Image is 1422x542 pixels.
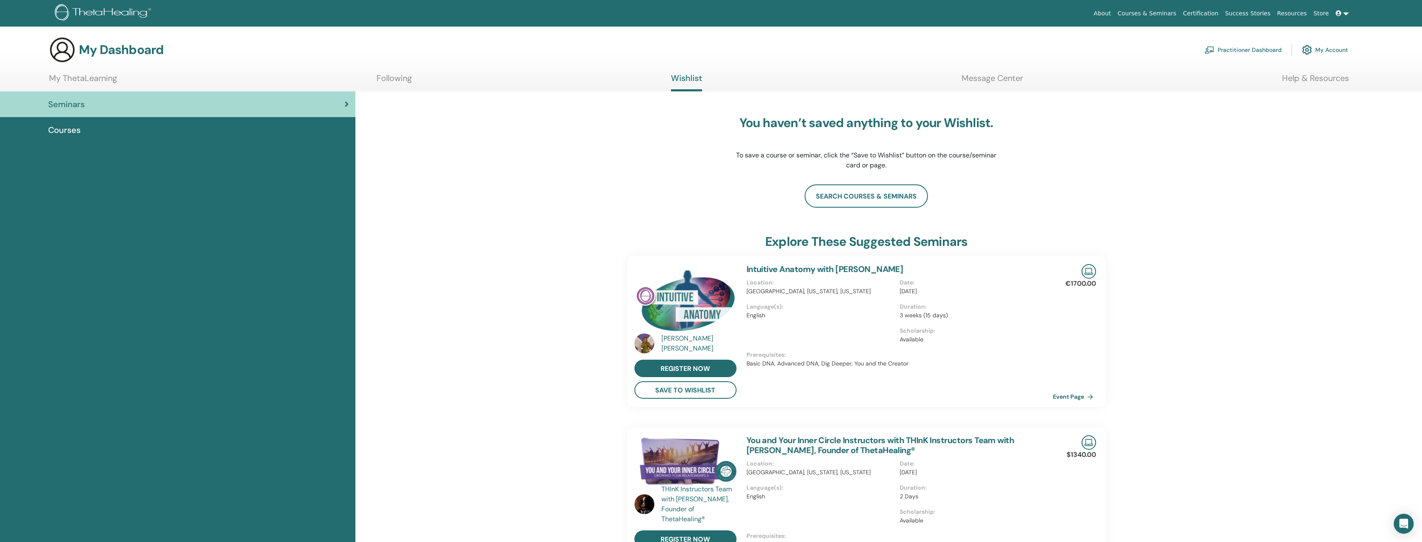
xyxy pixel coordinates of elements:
a: Wishlist [671,73,702,91]
p: 2 Days [900,492,1048,501]
img: default.jpg [634,334,654,353]
p: Basic DNA, Advanced DNA, Dig Deeper, You and the Creator [746,359,1053,368]
p: Scholarship : [900,326,1048,335]
a: My Account [1302,41,1348,59]
p: 3 weeks (15 days) [900,311,1048,320]
p: Prerequisites : [746,532,1053,540]
a: Courses & Seminars [1114,6,1180,21]
img: Live Online Seminar [1082,435,1096,450]
a: Store [1310,6,1332,21]
p: Date : [900,278,1048,287]
span: Courses [48,124,81,136]
div: Open Intercom Messenger [1394,514,1414,534]
p: Available [900,335,1048,344]
img: cog.svg [1302,43,1312,57]
a: You and Your Inner Circle Instructors with THInK Instructors Team with [PERSON_NAME], Founder of ... [746,435,1014,456]
img: logo.png [55,4,154,23]
a: THInK Instructors Team with [PERSON_NAME], Founder of ThetaHealing® [661,484,738,524]
a: search courses & seminars [805,184,928,208]
p: €1700.00 [1065,279,1096,289]
p: Scholarship : [900,508,1048,516]
a: Intuitive Anatomy with [PERSON_NAME] [746,264,903,275]
img: You and Your Inner Circle Instructors [634,435,737,486]
p: Location : [746,459,895,468]
p: $1340.00 [1067,450,1096,460]
p: Prerequisites : [746,351,1053,359]
img: chalkboard-teacher.svg [1204,46,1214,54]
h3: explore these suggested seminars [765,234,967,249]
p: [DATE] [900,287,1048,296]
img: generic-user-icon.jpg [49,37,76,63]
p: Location : [746,278,895,287]
a: register now [634,360,737,377]
h3: You haven’t saved anything to your Wishlist. [736,115,997,130]
p: [DATE] [900,468,1048,477]
img: default.jpg [634,494,654,514]
a: Practitioner Dashboard [1204,41,1282,59]
a: My ThetaLearning [49,73,117,89]
a: Following [377,73,412,89]
a: Certification [1180,6,1221,21]
p: [GEOGRAPHIC_DATA], [US_STATE], [US_STATE] [746,468,895,477]
p: English [746,311,895,320]
p: Duration : [900,302,1048,311]
span: register now [661,364,710,373]
p: To save a course or seminar, click the “Save to Wishlist” button on the course/seminar card or page. [736,150,997,170]
img: Intuitive Anatomy [634,264,737,336]
h3: My Dashboard [79,42,164,57]
span: Seminars [48,98,85,110]
button: save to wishlist [634,381,737,399]
p: Duration : [900,483,1048,492]
a: Message Center [962,73,1023,89]
img: Live Online Seminar [1082,264,1096,279]
p: Available [900,516,1048,525]
a: Success Stories [1222,6,1274,21]
a: Help & Resources [1282,73,1349,89]
p: English [746,492,895,501]
a: Resources [1274,6,1310,21]
p: Language(s) : [746,483,895,492]
p: Date : [900,459,1048,468]
p: [GEOGRAPHIC_DATA], [US_STATE], [US_STATE] [746,287,895,296]
a: [PERSON_NAME] [PERSON_NAME] [661,334,738,353]
p: Language(s) : [746,302,895,311]
a: Event Page [1053,390,1096,403]
a: About [1090,6,1114,21]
